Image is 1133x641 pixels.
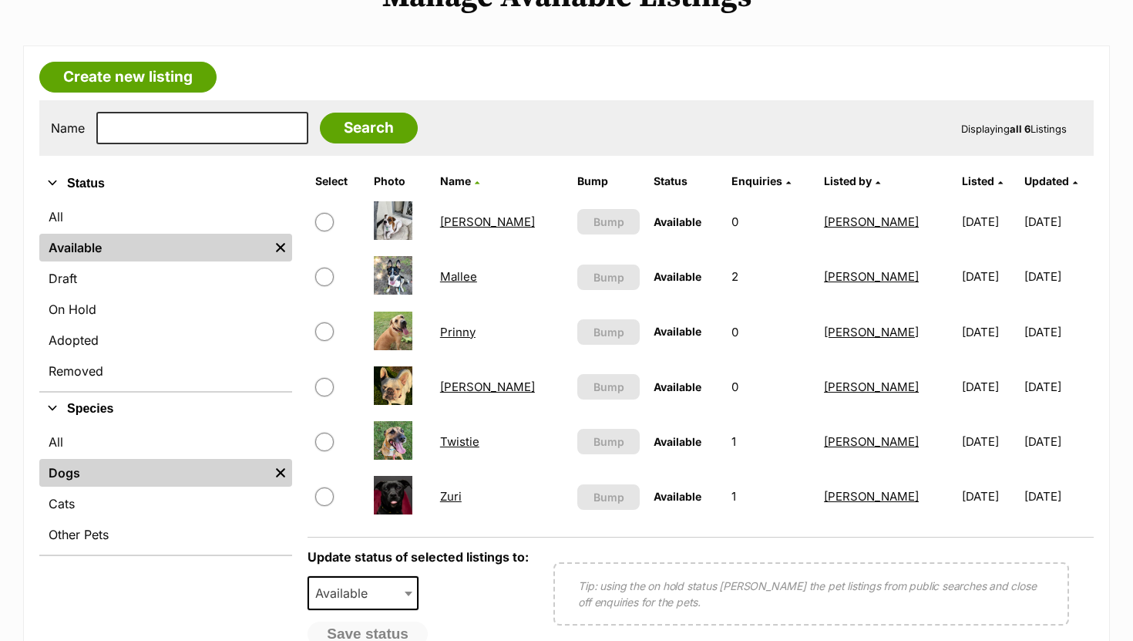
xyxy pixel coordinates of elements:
[440,489,462,504] a: Zuri
[308,576,419,610] span: Available
[1024,305,1092,359] td: [DATE]
[956,360,1024,413] td: [DATE]
[725,250,816,303] td: 2
[956,470,1024,523] td: [DATE]
[440,214,535,229] a: [PERSON_NAME]
[731,174,782,187] span: translation missing: en.admin.listings.index.attributes.enquiries
[39,357,292,385] a: Removed
[824,174,880,187] a: Listed by
[1010,123,1030,135] strong: all 6
[309,582,383,604] span: Available
[368,169,432,194] th: Photo
[593,434,624,450] span: Bump
[39,234,269,261] a: Available
[593,489,624,505] span: Bump
[725,305,816,359] td: 0
[956,415,1024,468] td: [DATE]
[1024,174,1078,187] a: Updated
[320,113,418,143] input: Search
[654,490,701,503] span: Available
[39,326,292,354] a: Adopted
[577,429,640,454] button: Bump
[51,121,85,135] label: Name
[1024,360,1092,413] td: [DATE]
[654,270,701,283] span: Available
[654,435,701,448] span: Available
[956,305,1024,359] td: [DATE]
[824,325,919,339] a: [PERSON_NAME]
[1024,195,1092,248] td: [DATE]
[269,234,292,261] a: Remove filter
[593,214,624,230] span: Bump
[308,549,529,565] label: Update status of selected listings to:
[654,215,701,228] span: Available
[39,174,292,194] button: Status
[39,399,292,419] button: Species
[440,325,476,339] a: Prinny
[39,425,292,555] div: Species
[39,200,292,391] div: Status
[440,434,479,449] a: Twistie
[440,174,479,187] a: Name
[725,195,816,248] td: 0
[956,250,1024,303] td: [DATE]
[39,265,292,292] a: Draft
[824,434,919,449] a: [PERSON_NAME]
[39,490,292,518] a: Cats
[440,380,535,394] a: [PERSON_NAME]
[725,415,816,468] td: 1
[440,174,471,187] span: Name
[593,269,624,285] span: Bump
[961,123,1067,135] span: Displaying Listings
[39,459,269,487] a: Dogs
[1024,470,1092,523] td: [DATE]
[577,319,640,345] button: Bump
[962,174,1003,187] a: Listed
[578,578,1044,610] p: Tip: using the on hold status [PERSON_NAME] the pet listings from public searches and close off e...
[309,169,366,194] th: Select
[1024,415,1092,468] td: [DATE]
[577,374,640,400] button: Bump
[654,325,701,338] span: Available
[725,470,816,523] td: 1
[577,209,640,234] button: Bump
[39,295,292,323] a: On Hold
[956,195,1024,248] td: [DATE]
[269,459,292,487] a: Remove filter
[577,265,640,290] button: Bump
[962,174,994,187] span: Listed
[593,379,624,395] span: Bump
[577,484,640,510] button: Bump
[824,269,919,284] a: [PERSON_NAME]
[654,380,701,393] span: Available
[39,428,292,456] a: All
[725,360,816,413] td: 0
[593,324,624,340] span: Bump
[1024,250,1092,303] td: [DATE]
[571,169,646,194] th: Bump
[39,203,292,231] a: All
[824,174,872,187] span: Listed by
[824,380,919,394] a: [PERSON_NAME]
[440,269,477,284] a: Mallee
[824,214,919,229] a: [PERSON_NAME]
[731,174,791,187] a: Enquiries
[824,489,919,504] a: [PERSON_NAME]
[1024,174,1069,187] span: Updated
[39,62,217,93] a: Create new listing
[647,169,724,194] th: Status
[39,521,292,548] a: Other Pets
